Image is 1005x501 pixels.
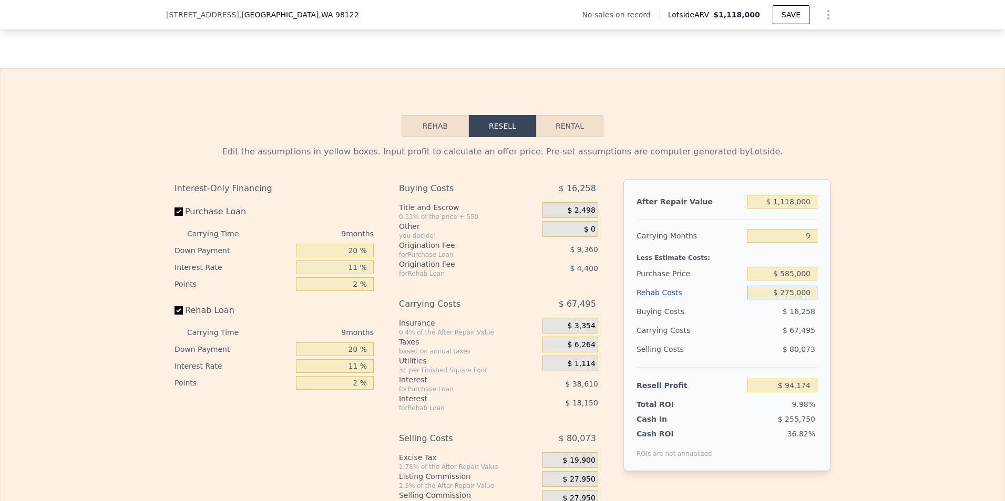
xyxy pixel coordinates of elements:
div: Down Payment [175,242,292,259]
span: $ 0 [584,225,596,234]
button: Rehab [402,115,469,137]
div: Listing Commission [399,471,538,482]
div: Excise Tax [399,452,538,463]
div: Interest [399,374,516,385]
div: Other [399,221,538,232]
span: $ 38,610 [566,380,598,388]
div: for Rehab Loan [399,269,516,278]
div: 2.5% of the After Repair Value [399,482,538,490]
div: 1.78% of the After Repair Value [399,463,538,471]
div: Down Payment [175,341,292,358]
input: Rehab Loan [175,306,183,315]
span: [STREET_ADDRESS] [166,9,239,20]
div: Insurance [399,318,538,328]
div: based on annual taxes [399,347,538,356]
div: Buying Costs [637,302,743,321]
span: $ 16,258 [559,179,596,198]
div: 0.4% of the After Repair Value [399,328,538,337]
div: Resell Profit [637,376,743,395]
span: $ 9,360 [570,245,598,254]
div: Selling Costs [637,340,743,359]
span: , [GEOGRAPHIC_DATA] [239,9,359,20]
div: Less Estimate Costs: [637,245,817,264]
div: Purchase Price [637,264,743,283]
span: $ 2,498 [567,206,595,215]
div: Interest Rate [175,358,292,374]
span: $ 3,354 [567,321,595,331]
div: Carrying Costs [399,295,516,314]
label: Purchase Loan [175,202,292,221]
span: , WA 98122 [319,11,358,19]
div: Carrying Time [187,225,255,242]
span: 36.82% [787,430,815,438]
div: Taxes [399,337,538,347]
span: $ 18,150 [566,399,598,407]
div: Carrying Time [187,324,255,341]
div: After Repair Value [637,192,743,211]
button: Show Options [818,4,839,25]
div: for Rehab Loan [399,404,516,412]
span: $ 19,900 [563,456,596,465]
span: Lotside ARV [668,9,713,20]
div: Points [175,374,292,391]
div: 9 months [260,324,374,341]
div: Edit the assumptions in yellow boxes. Input profit to calculate an offer price. Pre-set assumptio... [175,145,830,158]
div: Interest Rate [175,259,292,276]
div: Utilities [399,356,538,366]
div: 9 months [260,225,374,242]
div: ROIs are not annualized [637,439,712,458]
div: you decide! [399,232,538,240]
div: 3¢ per Finished Square Foot [399,366,538,374]
div: for Purchase Loan [399,385,516,393]
span: $ 67,495 [559,295,596,314]
div: Carrying Costs [637,321,702,340]
input: Purchase Loan [175,207,183,216]
button: SAVE [773,5,809,24]
span: $ 80,073 [783,345,815,353]
div: for Purchase Loan [399,250,516,259]
div: Origination Fee [399,259,516,269]
div: Interest [399,393,516,404]
div: Points [175,276,292,293]
div: Total ROI [637,399,702,410]
span: $ 16,258 [783,307,815,316]
div: Selling Commission [399,490,538,500]
div: Interest-Only Financing [175,179,374,198]
span: $ 1,114 [567,359,595,369]
span: $ 27,950 [563,475,596,484]
div: Title and Escrow [399,202,538,213]
span: $ 4,400 [570,264,598,273]
span: $ 6,264 [567,340,595,350]
button: Rental [536,115,603,137]
span: $ 255,750 [778,415,815,423]
span: $1,118,000 [713,11,760,19]
span: 9.98% [792,400,815,409]
div: Buying Costs [399,179,516,198]
div: Cash In [637,414,702,424]
span: $ 67,495 [783,326,815,335]
div: Carrying Months [637,226,743,245]
div: Selling Costs [399,429,516,448]
label: Rehab Loan [175,301,292,320]
div: Cash ROI [637,429,712,439]
span: $ 80,073 [559,429,596,448]
div: Rehab Costs [637,283,743,302]
div: Origination Fee [399,240,516,250]
div: No sales on record [582,9,659,20]
div: 0.33% of the price + 550 [399,213,538,221]
button: Resell [469,115,536,137]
